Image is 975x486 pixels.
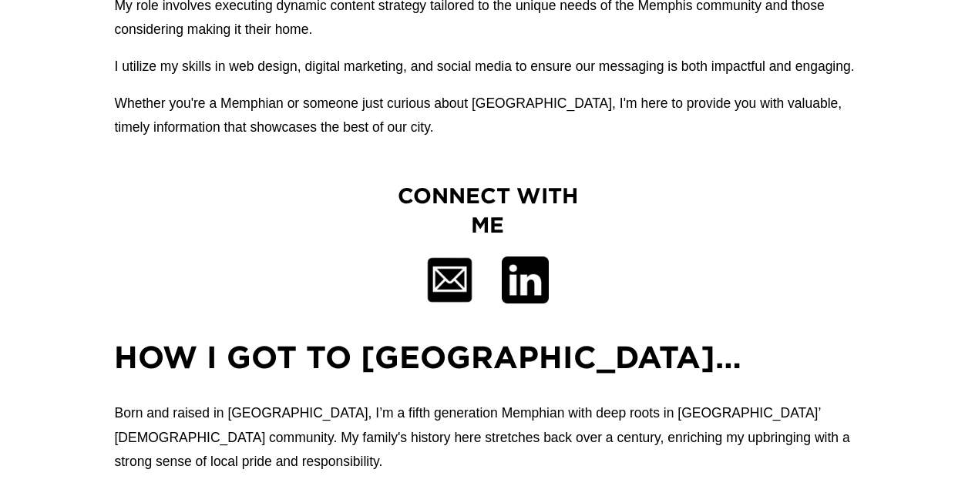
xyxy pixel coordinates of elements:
p: Whether you're a Memphian or someone just curious about [GEOGRAPHIC_DATA], I'm here to provide yo... [114,92,860,140]
h3: CONNECT WITH ME [378,181,597,240]
p: I utilize my skills in web design, digital marketing, and social media to ensure our messaging is... [114,55,860,79]
p: Born and raised in [GEOGRAPHIC_DATA], I’m a fifth generation Memphian with deep roots in [GEOGRAP... [114,401,860,474]
h2: How I got to [GEOGRAPHIC_DATA]… [114,337,860,377]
